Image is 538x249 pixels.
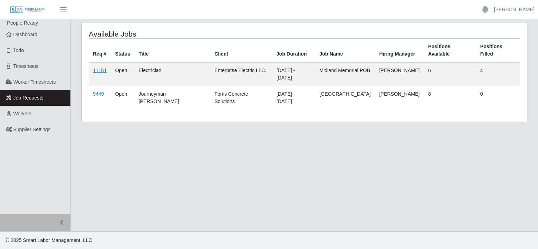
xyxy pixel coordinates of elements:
[6,237,92,243] span: © 2025 Smart Labor Management, LLC
[13,95,44,101] span: Job Requests
[476,86,520,110] td: 0
[111,86,134,110] td: Open
[13,79,56,85] span: Worker Timesheets
[13,127,51,132] span: Supplier Settings
[13,111,32,116] span: Workers
[210,86,272,110] td: Fortis Concrete Solutions
[424,86,476,110] td: 8
[89,39,111,63] th: Req #
[93,91,104,97] a: 9449
[7,20,38,26] span: People Ready
[111,62,134,86] td: Open
[134,39,210,63] th: Title
[111,39,134,63] th: Status
[272,39,315,63] th: Job Duration
[272,86,315,110] td: [DATE] - [DATE]
[93,68,107,73] a: 11161
[13,32,38,37] span: Dashboard
[315,39,375,63] th: Job Name
[10,6,45,14] img: SLM Logo
[210,39,272,63] th: Client
[315,62,375,86] td: Midland Memorial POB
[476,39,520,63] th: Positions Filled
[89,30,262,38] h4: Available Jobs
[424,39,476,63] th: Positions Available
[210,62,272,86] td: Enterprise Electric LLC.
[13,47,24,53] span: Todo
[272,62,315,86] td: [DATE] - [DATE]
[134,86,210,110] td: Journeyman [PERSON_NAME]
[315,86,375,110] td: [GEOGRAPHIC_DATA]
[494,6,534,13] a: [PERSON_NAME]
[134,62,210,86] td: Electrician
[375,39,424,63] th: Hiring Manager
[476,62,520,86] td: 4
[424,62,476,86] td: 6
[375,86,424,110] td: [PERSON_NAME]
[375,62,424,86] td: [PERSON_NAME]
[13,63,39,69] span: Timesheets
